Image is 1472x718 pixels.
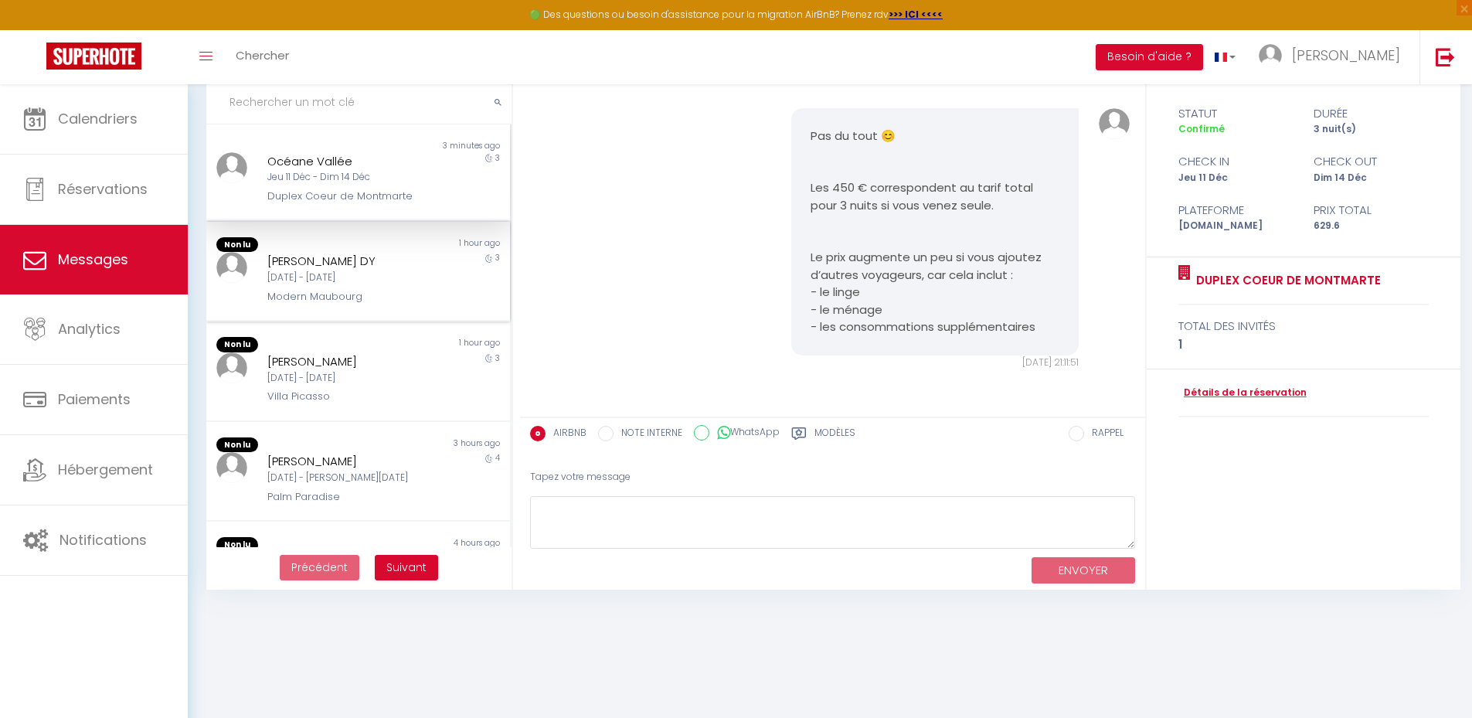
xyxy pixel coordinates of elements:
[216,152,247,183] img: ...
[267,271,424,285] div: [DATE] - [DATE]
[1096,44,1203,70] button: Besoin d'aide ?
[216,337,258,352] span: Non lu
[267,289,424,305] div: Modern Maubourg
[495,152,500,164] span: 3
[291,560,348,575] span: Précédent
[1178,335,1430,354] div: 1
[1292,46,1400,65] span: [PERSON_NAME]
[267,352,424,371] div: [PERSON_NAME]
[1436,47,1455,66] img: logout
[358,337,509,352] div: 1 hour ago
[1304,122,1439,137] div: 3 nuit(s)
[1304,104,1439,123] div: durée
[58,179,148,199] span: Réservations
[1032,557,1135,584] button: ENVOYER
[216,237,258,253] span: Non lu
[267,389,424,404] div: Villa Picasso
[1247,30,1419,84] a: ... [PERSON_NAME]
[386,560,427,575] span: Suivant
[530,458,1135,496] div: Tapez votre message
[709,425,780,442] label: WhatsApp
[216,352,247,383] img: ...
[1168,219,1304,233] div: [DOMAIN_NAME]
[889,8,943,21] a: >>> ICI <<<<
[811,128,1059,336] pre: Pas du tout 😊 Les 450 € correspondent au tarif total pour 3 nuits si vous venez seule. Le prix au...
[1084,426,1124,443] label: RAPPEL
[58,250,128,269] span: Messages
[216,437,258,453] span: Non lu
[267,471,424,485] div: [DATE] - [PERSON_NAME][DATE]
[358,140,509,152] div: 3 minutes ago
[358,237,509,253] div: 1 hour ago
[495,352,500,364] span: 3
[1099,108,1130,139] img: ...
[358,537,509,553] div: 4 hours ago
[216,452,247,483] img: ...
[495,452,500,464] span: 4
[1168,104,1304,123] div: statut
[1168,171,1304,185] div: Jeu 11 Déc
[814,426,855,445] label: Modèles
[1178,317,1430,335] div: total des invités
[59,530,147,550] span: Notifications
[224,30,301,84] a: Chercher
[280,555,359,581] button: Previous
[267,189,424,204] div: Duplex Coeur de Montmarte
[1304,219,1439,233] div: 629.6
[216,537,258,553] span: Non lu
[58,109,138,128] span: Calendriers
[267,170,424,185] div: Jeu 11 Déc - Dim 14 Déc
[791,356,1079,370] div: [DATE] 21:11:51
[236,47,289,63] span: Chercher
[495,252,500,264] span: 3
[614,426,682,443] label: NOTE INTERNE
[206,81,512,124] input: Rechercher un mot clé
[46,43,141,70] img: Super Booking
[267,371,424,386] div: [DATE] - [DATE]
[1304,171,1439,185] div: Dim 14 Déc
[1191,271,1381,290] a: Duplex Coeur de Montmarte
[58,390,131,409] span: Paiements
[1168,201,1304,219] div: Plateforme
[1178,386,1307,400] a: Détails de la réservation
[1178,122,1225,135] span: Confirmé
[1304,201,1439,219] div: Prix total
[1304,152,1439,171] div: check out
[267,489,424,505] div: Palm Paradise
[1168,152,1304,171] div: check in
[58,460,153,479] span: Hébergement
[267,452,424,471] div: [PERSON_NAME]
[375,555,438,581] button: Next
[267,152,424,171] div: Océane Vallée
[58,319,121,339] span: Analytics
[216,252,247,283] img: ...
[546,426,586,443] label: AIRBNB
[267,252,424,271] div: [PERSON_NAME] DY
[358,437,509,453] div: 3 hours ago
[1259,44,1282,67] img: ...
